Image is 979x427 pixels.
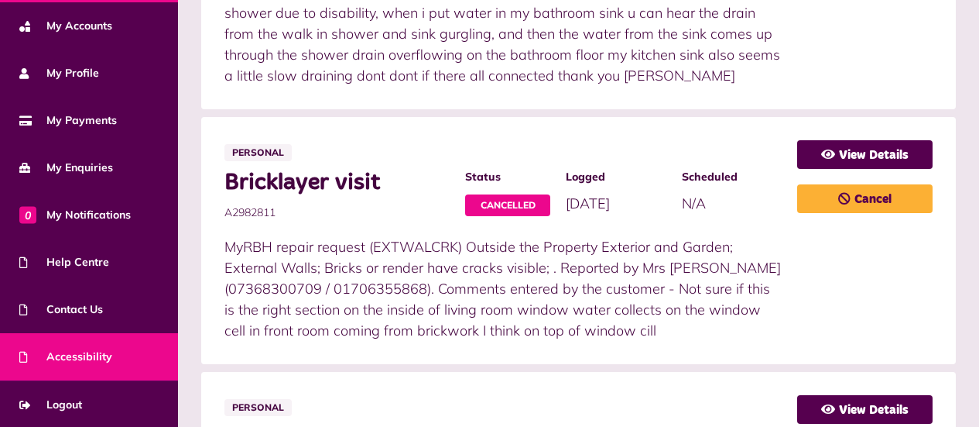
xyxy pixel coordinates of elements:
[224,399,292,416] span: Personal
[19,349,112,365] span: Accessibility
[797,140,933,169] a: View Details
[19,18,112,34] span: My Accounts
[465,169,550,185] span: Status
[19,206,36,223] span: 0
[566,169,666,185] span: Logged
[19,254,109,270] span: Help Centre
[19,112,117,129] span: My Payments
[224,169,450,197] span: Bricklayer visit
[797,184,933,213] a: Cancel
[224,236,782,341] p: MyRBH repair request (EXTWALCRK) Outside the Property Exterior and Garden; External Walls; Bricks...
[566,195,610,212] span: [DATE]
[19,301,103,318] span: Contact Us
[224,144,292,161] span: Personal
[797,395,933,424] a: View Details
[19,65,99,81] span: My Profile
[465,195,550,216] span: Cancelled
[682,169,782,185] span: Scheduled
[682,195,706,212] span: N/A
[19,160,113,176] span: My Enquiries
[224,205,450,221] span: A2982811
[19,397,82,413] span: Logout
[19,207,131,223] span: My Notifications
